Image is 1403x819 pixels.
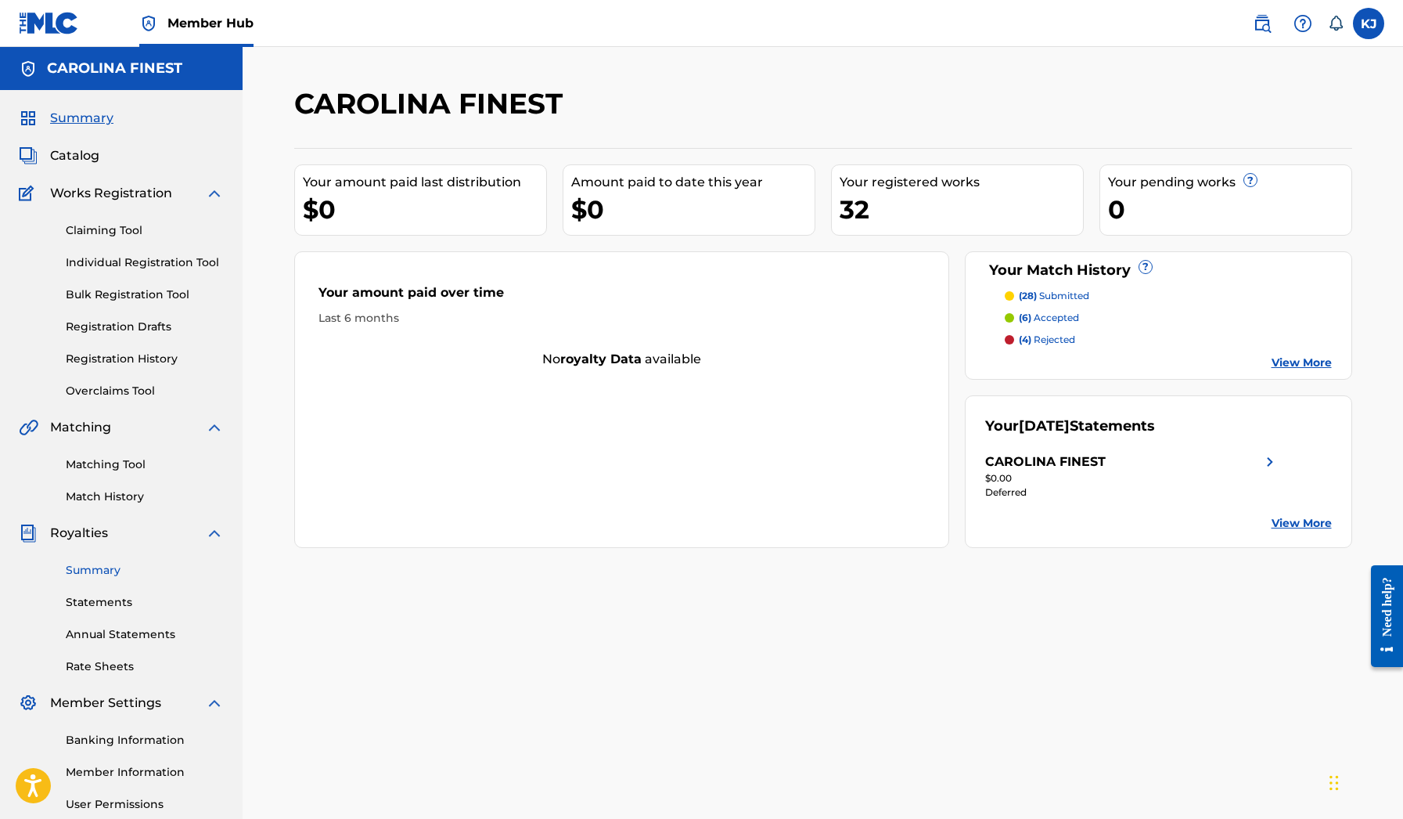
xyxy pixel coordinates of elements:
a: Registration History [66,351,224,367]
a: Member Information [66,764,224,781]
div: CAROLINA FINEST [985,453,1106,471]
div: Your amount paid over time [318,283,926,310]
a: (6) accepted [1005,311,1332,325]
strong: royalty data [560,352,642,366]
span: ? [1139,261,1152,273]
h2: CAROLINA FINEST [294,86,570,121]
a: Summary [66,562,224,579]
img: expand [205,694,224,713]
a: Public Search [1247,8,1278,39]
a: Match History [66,489,224,505]
a: CatalogCatalog [19,146,99,165]
img: help [1293,14,1312,33]
a: Overclaims Tool [66,383,224,399]
a: Statements [66,594,224,611]
p: rejected [1019,333,1075,347]
iframe: Chat Widget [1325,744,1403,819]
div: Notifications [1328,16,1344,31]
p: submitted [1019,289,1089,303]
span: [DATE] [1019,417,1070,435]
div: No available [295,350,949,369]
img: Accounts [19,60,38,78]
span: (6) [1019,312,1031,323]
div: Help [1287,8,1318,39]
div: Your Statements [985,416,1155,437]
a: Claiming Tool [66,222,224,239]
div: Your Match History [985,260,1332,281]
a: (28) submitted [1005,289,1332,303]
div: $0 [303,192,546,227]
div: $0.00 [985,471,1279,485]
span: Summary [50,109,113,128]
img: MLC Logo [19,12,79,34]
img: Summary [19,109,38,128]
img: Works Registration [19,184,39,203]
span: (4) [1019,334,1031,345]
a: Banking Information [66,732,224,749]
a: CAROLINA FINESTright chevron icon$0.00Deferred [985,453,1279,500]
a: SummarySummary [19,109,113,128]
img: expand [205,184,224,203]
div: 32 [840,192,1083,227]
img: expand [205,524,224,543]
a: Annual Statements [66,626,224,643]
div: Deferred [985,485,1279,500]
a: Rate Sheets [66,658,224,675]
div: Your amount paid last distribution [303,173,546,192]
img: Royalties [19,524,38,543]
img: Matching [19,418,38,437]
span: Catalog [50,146,99,165]
span: Member Hub [167,14,254,32]
a: Individual Registration Tool [66,254,224,271]
img: Catalog [19,146,38,165]
img: right chevron icon [1261,453,1279,471]
a: Matching Tool [66,456,224,473]
a: View More [1272,355,1332,371]
iframe: Resource Center [1359,551,1403,680]
img: Member Settings [19,694,38,713]
h5: CAROLINA FINEST [47,60,182,78]
span: Works Registration [50,184,172,203]
span: Matching [50,418,111,437]
div: Your pending works [1108,173,1351,192]
a: User Permissions [66,796,224,813]
a: Registration Drafts [66,319,224,335]
span: ? [1244,174,1257,186]
span: Member Settings [50,694,161,713]
span: (28) [1019,290,1037,301]
div: User Menu [1353,8,1384,39]
div: Your registered works [840,173,1083,192]
img: search [1253,14,1272,33]
a: View More [1272,515,1332,532]
div: Drag [1329,759,1339,806]
img: expand [205,418,224,437]
span: Royalties [50,524,108,543]
div: $0 [571,192,815,227]
div: Amount paid to date this year [571,173,815,192]
div: 0 [1108,192,1351,227]
img: Top Rightsholder [139,14,158,33]
a: Bulk Registration Tool [66,287,224,303]
a: (4) rejected [1005,333,1332,347]
div: Last 6 months [318,310,926,327]
p: accepted [1019,311,1079,325]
